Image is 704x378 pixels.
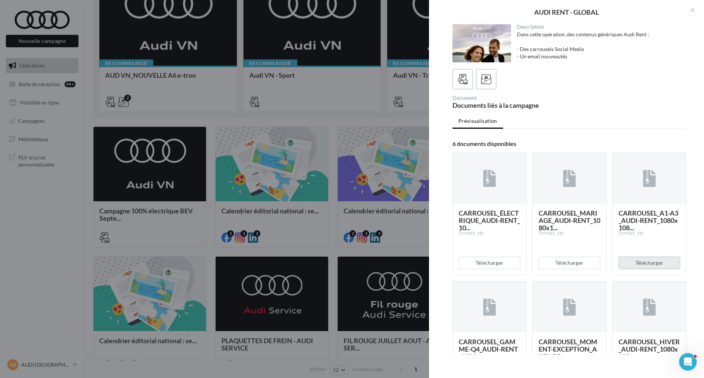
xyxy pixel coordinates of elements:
[459,209,520,232] span: CARROUSEL_ÉLECTRIQUE_AUDI-RENT_10...
[517,24,681,29] div: Description
[517,31,681,60] div: Dans cette opération, des contenus génériques Audi Rent : - Des carrousels Social Media - Un emai...
[452,141,686,147] div: 6 documents disponibles
[679,353,697,371] iframe: Intercom live chat
[619,257,680,269] button: Télécharger
[619,338,680,360] span: CARROUSEL_HIVER_AUDI-RENT_1080x108...
[539,257,600,269] button: Télécharger
[539,209,600,232] span: CARROUSEL_MARIAGE_AUDI-RENT_1080x1...
[459,230,520,236] div: Format: zip
[441,9,692,15] div: AUDI RENT - GLOBAL
[452,95,566,100] div: Document
[459,257,520,269] button: Télécharger
[539,338,597,360] span: CARROUSEL_MOMENT-EXCEPTION_AUDI-RE...
[619,209,678,232] span: CARROUSEL_A1-A3_AUDI-RENT_1080x108...
[619,230,680,236] div: Format: zip
[452,102,566,109] div: Documents liés à la campagne
[539,230,600,236] div: Format: zip
[459,338,518,360] span: CARROUSEL_GAMME-Q4_AUDI-RENT_1080x...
